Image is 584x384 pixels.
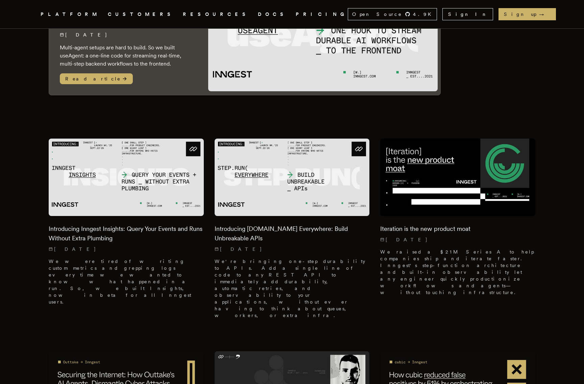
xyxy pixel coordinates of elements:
p: We raised a $21M Series A to help companies ship and iterate faster. Inngest's step-function arch... [380,248,535,296]
a: Featured image for Introducing Step.Run Everywhere: Build Unbreakable APIs blog postIntroducing [... [215,139,370,324]
a: CUSTOMERS [108,10,175,19]
a: PRICING [296,10,348,19]
a: Featured image for Iteration is the new product moat blog postIteration is the new product moat[D... [380,139,535,301]
p: [DATE] [215,246,370,253]
h2: Introducing [DOMAIN_NAME] Everywhere: Build Unbreakable APIs [215,224,370,243]
img: Featured image for Iteration is the new product moat blog post [380,139,535,216]
button: PLATFORM [41,10,100,19]
h2: Introducing Inngest Insights: Query Your Events and Runs Without Extra Plumbing [49,224,204,243]
p: We were tired of writing custom metrics and grepping logs every time we wanted to know what happe... [49,258,204,305]
span: 4.9 K [413,11,435,18]
img: Featured image for Introducing Inngest Insights: Query Your Events and Runs Without Extra Plumbin... [49,139,204,216]
span: Open Source [352,11,402,18]
p: [DATE] [60,31,195,38]
a: Sign In [442,8,493,20]
p: We're bringing one-step durability to APIs. Add a single line of code to any REST API to immediat... [215,258,370,319]
p: [DATE] [380,236,535,243]
img: Featured image for Introducing Step.Run Everywhere: Build Unbreakable APIs blog post [215,139,370,216]
button: RESOURCES [183,10,250,19]
a: Sign up [498,8,556,20]
span: → [539,11,551,18]
a: DOCS [258,10,288,19]
p: [DATE] [49,246,204,253]
span: Read article [60,73,133,84]
h2: Iteration is the new product moat [380,224,535,234]
p: Multi-agent setups are hard to build. So we built useAgent: a one-line code for streaming real-ti... [60,44,195,68]
a: Featured image for Introducing Inngest Insights: Query Your Events and Runs Without Extra Plumbin... [49,139,204,311]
